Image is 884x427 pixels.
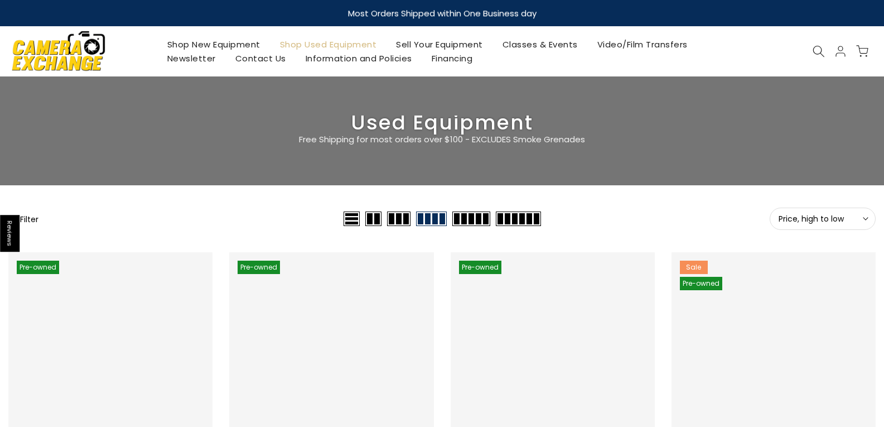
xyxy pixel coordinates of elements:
[296,51,422,65] a: Information and Policies
[422,51,482,65] a: Financing
[8,213,38,224] button: Show filters
[770,208,876,230] button: Price, high to low
[225,51,296,65] a: Contact Us
[348,7,537,19] strong: Most Orders Shipped within One Business day
[779,214,867,224] span: Price, high to low
[587,37,697,51] a: Video/Film Transfers
[270,37,387,51] a: Shop Used Equipment
[8,116,876,130] h3: Used Equipment
[492,37,587,51] a: Classes & Events
[387,37,493,51] a: Sell Your Equipment
[157,51,225,65] a: Newsletter
[233,133,651,146] p: Free Shipping for most orders over $100 - EXCLUDES Smoke Grenades
[157,37,270,51] a: Shop New Equipment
